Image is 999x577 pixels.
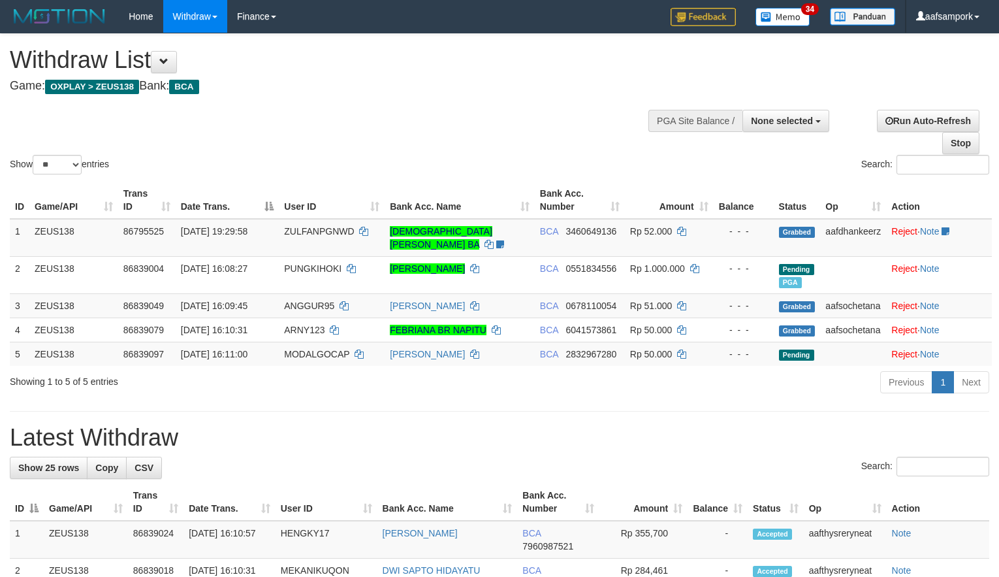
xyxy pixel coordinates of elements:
[886,318,992,342] td: ·
[861,457,989,476] label: Search:
[535,182,625,219] th: Bank Acc. Number: activate to sort column ascending
[118,182,176,219] th: Trans ID: activate to sort column ascending
[123,325,164,335] span: 86839079
[390,301,465,311] a: [PERSON_NAME]
[953,371,989,393] a: Next
[383,528,458,538] a: [PERSON_NAME]
[719,225,769,238] div: - - -
[779,350,814,361] span: Pending
[135,463,153,473] span: CSV
[10,155,109,174] label: Show entries
[10,318,29,342] td: 4
[284,349,349,359] span: MODALGOCAP
[123,349,164,359] span: 86839097
[880,371,932,393] a: Previous
[820,318,886,342] td: aafsochetana
[820,182,886,219] th: Op: activate to sort column ascending
[751,116,813,126] span: None selected
[123,301,164,311] span: 86839049
[804,521,887,559] td: aafthysreryneat
[891,226,917,237] a: Reject
[183,521,276,559] td: [DATE] 16:10:57
[33,155,82,174] select: Showentries
[779,227,816,238] span: Grabbed
[44,521,128,559] td: ZEUS138
[10,370,407,388] div: Showing 1 to 5 of 5 entries
[630,226,673,237] span: Rp 52.000
[861,155,989,174] label: Search:
[753,529,792,540] span: Accepted
[10,256,29,293] td: 2
[10,425,989,451] h1: Latest Withdraw
[45,80,139,94] span: OXPLAY > ZEUS138
[820,293,886,318] td: aafsochetana
[540,301,558,311] span: BCA
[566,349,617,359] span: Copy 2832967280 to clipboard
[630,349,673,359] span: Rp 50.000
[10,293,29,318] td: 3
[779,264,814,275] span: Pending
[95,463,118,473] span: Copy
[540,349,558,359] span: BCA
[630,263,685,274] span: Rp 1.000.000
[10,457,87,479] a: Show 25 rows
[383,565,481,576] a: DWI SAPTO HIDAYATU
[123,263,164,274] span: 86839004
[284,301,334,311] span: ANGGUR95
[566,226,617,237] span: Copy 3460649136 to clipboard
[522,541,573,552] span: Copy 7960987521 to clipboard
[29,219,118,257] td: ZEUS138
[44,484,128,521] th: Game/API: activate to sort column ascending
[920,226,940,237] a: Note
[181,325,247,335] span: [DATE] 16:10:31
[540,263,558,274] span: BCA
[714,182,774,219] th: Balance
[886,256,992,293] td: ·
[10,219,29,257] td: 1
[886,219,992,257] td: ·
[755,8,810,26] img: Button%20Memo.svg
[540,226,558,237] span: BCA
[10,521,44,559] td: 1
[719,348,769,361] div: - - -
[87,457,127,479] a: Copy
[891,349,917,359] a: Reject
[390,226,492,250] a: [DEMOGRAPHIC_DATA][PERSON_NAME] BA
[896,155,989,174] input: Search:
[779,277,802,288] span: Marked by aafnoeunsreypich
[29,342,118,366] td: ZEUS138
[390,349,465,359] a: [PERSON_NAME]
[517,484,599,521] th: Bank Acc. Number: activate to sort column ascending
[942,132,979,154] a: Stop
[891,325,917,335] a: Reject
[279,182,385,219] th: User ID: activate to sort column ascending
[648,110,742,132] div: PGA Site Balance /
[599,521,688,559] td: Rp 355,700
[886,342,992,366] td: ·
[390,263,465,274] a: [PERSON_NAME]
[181,226,247,237] span: [DATE] 19:29:58
[390,325,486,335] a: FEBRIANA BR NAPITU
[820,219,886,257] td: aafdhankeerz
[688,484,748,521] th: Balance: activate to sort column ascending
[891,301,917,311] a: Reject
[377,484,518,521] th: Bank Acc. Name: activate to sort column ascending
[522,565,541,576] span: BCA
[181,263,247,274] span: [DATE] 16:08:27
[774,182,821,219] th: Status
[932,371,954,393] a: 1
[181,349,247,359] span: [DATE] 16:11:00
[10,7,109,26] img: MOTION_logo.png
[385,182,535,219] th: Bank Acc. Name: activate to sort column ascending
[128,484,183,521] th: Trans ID: activate to sort column ascending
[887,484,989,521] th: Action
[10,47,653,73] h1: Withdraw List
[896,457,989,476] input: Search:
[10,182,29,219] th: ID
[719,262,769,275] div: - - -
[284,325,325,335] span: ARNY123
[630,301,673,311] span: Rp 51.000
[29,318,118,342] td: ZEUS138
[29,256,118,293] td: ZEUS138
[566,301,617,311] span: Copy 0678110054 to clipboard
